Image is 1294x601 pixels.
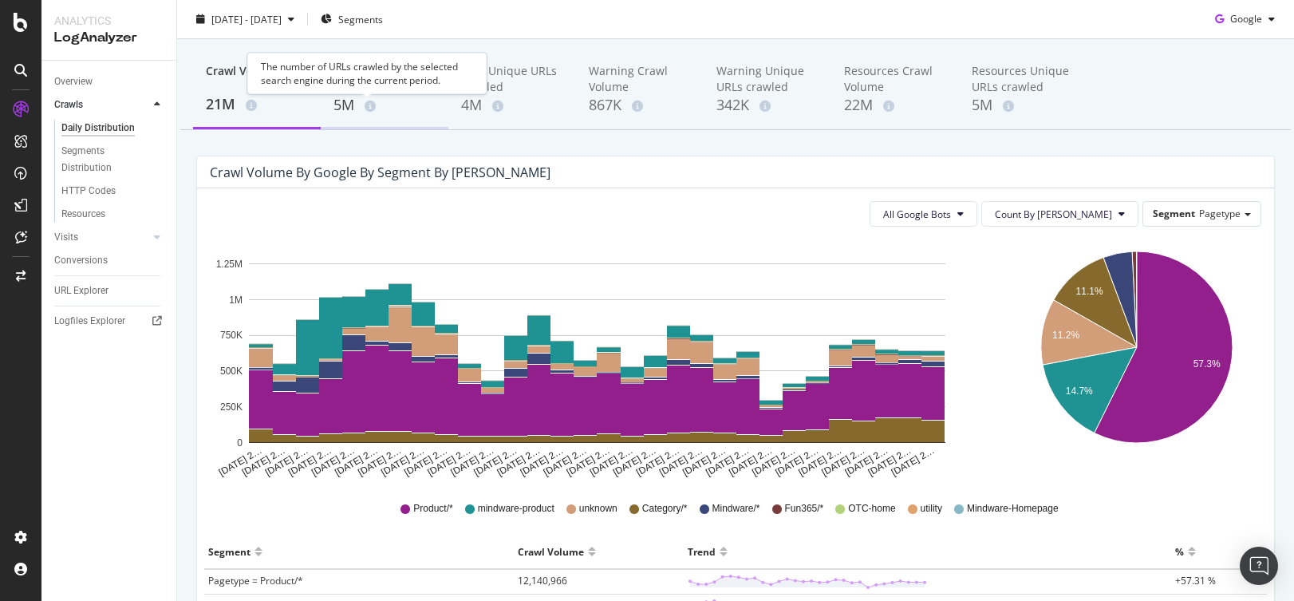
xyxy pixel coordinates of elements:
[967,502,1059,516] span: Mindware-Homepage
[61,183,116,200] div: HTTP Codes
[716,95,819,116] div: 342K
[220,330,243,342] text: 750K
[1240,547,1278,585] div: Open Intercom Messenger
[208,539,251,564] div: Segment
[54,73,165,90] a: Overview
[642,502,688,516] span: Category/*
[206,94,308,115] div: 21M
[208,574,303,587] span: Pagetype = Product/*
[518,574,567,587] span: 12,140,966
[54,13,164,29] div: Analytics
[1199,207,1241,220] span: Pagetype
[844,95,946,116] div: 22M
[688,539,716,564] div: Trend
[210,239,984,479] svg: A chart.
[216,259,243,270] text: 1.25M
[981,201,1138,227] button: Count By [PERSON_NAME]
[972,95,1074,116] div: 5M
[1016,239,1258,479] svg: A chart.
[1066,386,1093,397] text: 14.7%
[237,437,243,449] text: 0
[54,313,165,330] a: Logfiles Explorer
[54,283,165,299] a: URL Explorer
[54,73,93,90] div: Overview
[785,502,824,516] span: Fun365/*
[848,502,895,516] span: OTC-home
[1175,539,1184,564] div: %
[61,143,150,176] div: Segments Distribution
[229,295,243,306] text: 1M
[61,206,165,223] a: Resources
[1209,6,1281,32] button: Google
[54,97,149,113] a: Crawls
[54,252,165,269] a: Conversions
[716,63,819,95] div: Warning Unique URLs crawled
[995,208,1112,221] span: Count By Day
[190,6,301,32] button: [DATE] - [DATE]
[712,502,760,516] span: Mindware/*
[413,502,452,516] span: Product/*
[247,53,487,94] div: The number of URLs crawled by the selected search engine during the current period.
[314,6,389,32] button: Segments
[1175,574,1216,587] span: +57.31 %
[1153,207,1195,220] span: Segment
[338,12,383,26] span: Segments
[461,95,563,116] div: 4M
[54,229,149,246] a: Visits
[1230,12,1262,26] span: Google
[61,183,165,200] a: HTTP Codes
[844,63,946,95] div: Resources Crawl Volume
[589,63,691,95] div: Warning Crawl Volume
[61,206,105,223] div: Resources
[518,539,584,564] div: Crawl Volume
[206,63,308,93] div: Crawl Volume
[461,63,563,95] div: New Unique URLs crawled
[333,95,436,116] div: 5M
[210,164,550,180] div: Crawl Volume by google by Segment by [PERSON_NAME]
[54,283,108,299] div: URL Explorer
[1052,330,1079,342] text: 11.2%
[61,120,165,136] a: Daily Distribution
[589,95,691,116] div: 867K
[220,401,243,413] text: 250K
[220,366,243,377] text: 500K
[54,29,164,47] div: LogAnalyzer
[211,12,282,26] span: [DATE] - [DATE]
[579,502,617,516] span: unknown
[1193,358,1221,370] text: 57.3%
[54,229,78,246] div: Visits
[870,201,977,227] button: All Google Bots
[54,97,83,113] div: Crawls
[61,120,135,136] div: Daily Distribution
[921,502,942,516] span: utility
[478,502,554,516] span: mindware-product
[883,208,951,221] span: All Google Bots
[1076,286,1103,297] text: 11.1%
[54,252,108,269] div: Conversions
[61,143,165,176] a: Segments Distribution
[54,313,125,330] div: Logfiles Explorer
[972,63,1074,95] div: Resources Unique URLs crawled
